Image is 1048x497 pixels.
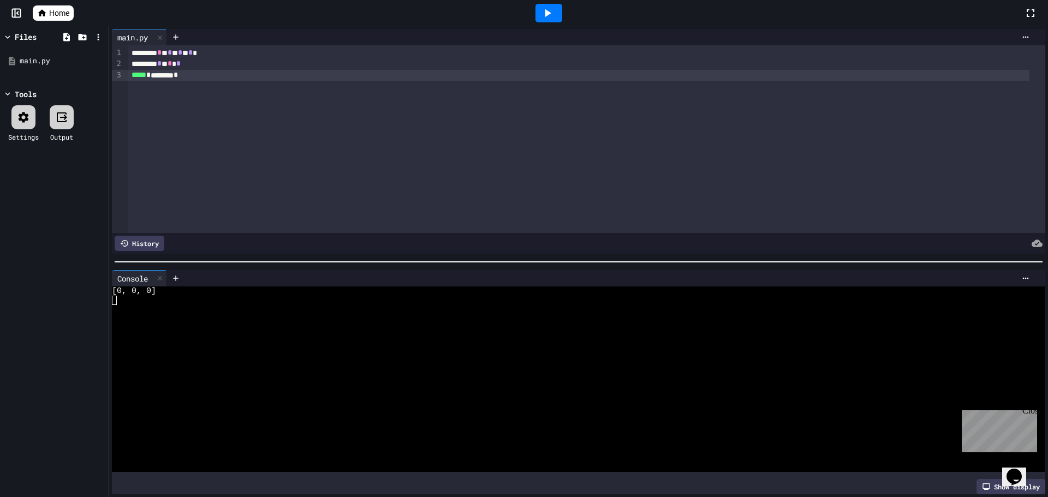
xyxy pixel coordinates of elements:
div: main.py [112,29,167,45]
iframe: chat widget [957,406,1037,452]
iframe: chat widget [1002,453,1037,486]
a: Home [33,5,74,21]
div: 3 [112,70,123,81]
span: Home [49,8,69,19]
div: History [115,236,164,251]
div: Tools [15,88,37,100]
div: Settings [8,132,39,142]
div: Console [112,273,153,284]
div: Files [15,31,37,43]
div: Console [112,270,167,286]
div: Chat with us now!Close [4,4,75,69]
div: main.py [112,32,153,43]
div: 1 [112,47,123,58]
div: Output [50,132,73,142]
div: 2 [112,58,123,69]
div: Show display [976,479,1045,494]
div: main.py [20,56,105,67]
span: [0, 0, 0] [112,286,156,296]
